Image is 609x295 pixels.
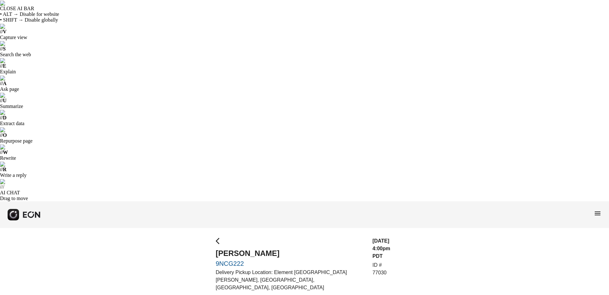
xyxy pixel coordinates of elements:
[216,260,365,267] a: 9NCG222
[372,261,393,277] p: ID # 77030
[216,269,365,292] p: Delivery Pickup Location: Element [GEOGRAPHIC_DATA][PERSON_NAME], [GEOGRAPHIC_DATA], [GEOGRAPHIC_...
[594,210,601,217] span: menu
[216,237,223,245] span: arrow_back_ios
[372,237,393,260] h3: [DATE] 4:00pm PDT
[216,248,365,258] h2: [PERSON_NAME]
